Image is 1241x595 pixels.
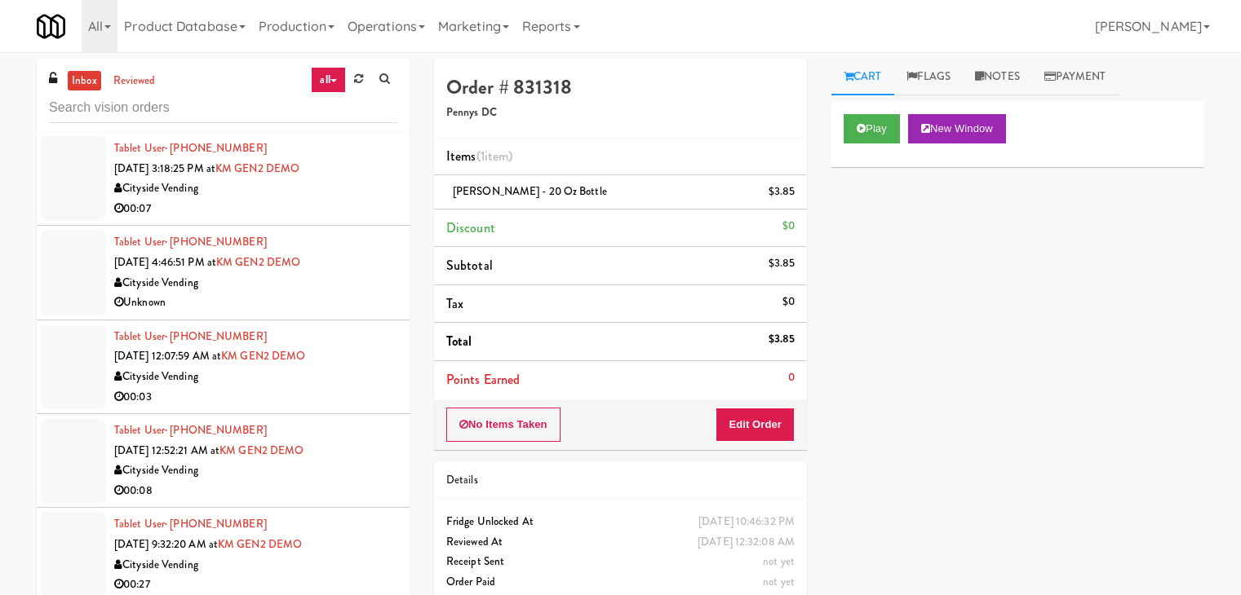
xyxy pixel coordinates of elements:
[114,254,216,270] span: [DATE] 4:46:51 PM at
[769,253,796,274] div: $3.85
[716,408,795,442] button: Edit Order
[698,532,795,553] div: [DATE] 12:32:08 AM
[219,443,304,458] a: KM GEN2 DEMO
[165,422,267,438] span: · [PHONE_NUMBER]
[221,348,305,364] a: KM GEN2 DEMO
[114,348,221,364] span: [DATE] 12:07:59 AM at
[114,422,267,438] a: Tablet User· [PHONE_NUMBER]
[114,516,267,531] a: Tablet User· [PHONE_NUMBER]
[114,575,397,595] div: 00:27
[763,553,795,569] span: not yet
[446,218,495,237] span: Discount
[114,328,267,344] a: Tablet User· [PHONE_NUMBER]
[844,114,900,143] button: Play
[114,199,397,219] div: 00:07
[165,328,267,344] span: · [PHONE_NUMBER]
[782,216,795,236] div: $0
[782,292,795,312] div: $0
[37,12,65,41] img: Micromart
[1032,59,1119,95] a: Payment
[446,77,795,98] h4: Order # 831318
[114,481,397,501] div: 00:08
[216,254,300,270] a: KM GEN2 DEMO
[37,226,410,320] li: Tablet User· [PHONE_NUMBER][DATE] 4:46:51 PM atKM GEN2 DEMOCityside VendingUnknown
[114,387,397,408] div: 00:03
[37,132,410,226] li: Tablet User· [PHONE_NUMBER][DATE] 3:18:25 PM atKM GEN2 DEMOCityside Vending00:07
[446,552,795,572] div: Receipt Sent
[114,161,215,176] span: [DATE] 3:18:25 PM at
[114,234,267,249] a: Tablet User· [PHONE_NUMBER]
[109,71,160,91] a: reviewed
[218,536,302,552] a: KM GEN2 DEMO
[446,294,463,313] span: Tax
[446,408,561,442] button: No Items Taken
[446,470,795,491] div: Details
[963,59,1032,95] a: Notes
[114,178,397,199] div: Cityside Vending
[114,443,219,458] span: [DATE] 12:52:21 AM at
[446,370,520,389] span: Points Earned
[165,140,267,156] span: · [PHONE_NUMBER]
[763,574,795,589] span: not yet
[476,147,513,165] span: (1 )
[908,114,1006,143] button: New Window
[485,147,508,165] ng-pluralize: item
[114,367,397,387] div: Cityside Vending
[831,59,894,95] a: Cart
[446,107,795,119] h5: Pennys DC
[165,234,267,249] span: · [PHONE_NUMBER]
[114,536,218,552] span: [DATE] 9:32:20 AM at
[446,532,795,553] div: Reviewed At
[446,572,795,593] div: Order Paid
[788,368,795,388] div: 0
[446,147,512,165] span: Items
[37,320,410,414] li: Tablet User· [PHONE_NUMBER][DATE] 12:07:59 AM atKM GEN2 DEMOCityside Vending00:03
[114,273,397,293] div: Cityside Vending
[769,329,796,350] div: $3.85
[215,161,299,176] a: KM GEN2 DEMO
[446,332,472,350] span: Total
[37,414,410,508] li: Tablet User· [PHONE_NUMBER][DATE] 12:52:21 AM atKM GEN2 DEMOCityside Vending00:08
[446,256,493,275] span: Subtotal
[114,461,397,481] div: Cityside Vending
[114,293,397,313] div: Unknown
[114,140,267,156] a: Tablet User· [PHONE_NUMBER]
[49,93,397,123] input: Search vision orders
[446,512,795,532] div: Fridge Unlocked At
[165,516,267,531] span: · [PHONE_NUMBER]
[114,555,397,575] div: Cityside Vending
[453,183,607,199] span: [PERSON_NAME] - 20 oz Bottle
[769,182,796,202] div: $3.85
[894,59,964,95] a: Flags
[311,67,345,93] a: all
[68,71,101,91] a: inbox
[698,512,795,532] div: [DATE] 10:46:32 PM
